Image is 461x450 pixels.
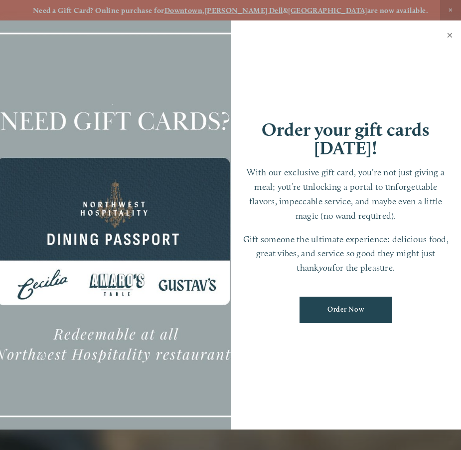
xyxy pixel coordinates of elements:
em: you [319,262,332,273]
h1: Order your gift cards [DATE]! [241,120,452,157]
a: Order Now [300,297,392,323]
p: Gift someone the ultimate experience: delicious food, great vibes, and service so good they might... [241,232,452,275]
p: With our exclusive gift card, you’re not just giving a meal; you’re unlocking a portal to unforge... [241,165,452,223]
a: Close [440,22,460,50]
